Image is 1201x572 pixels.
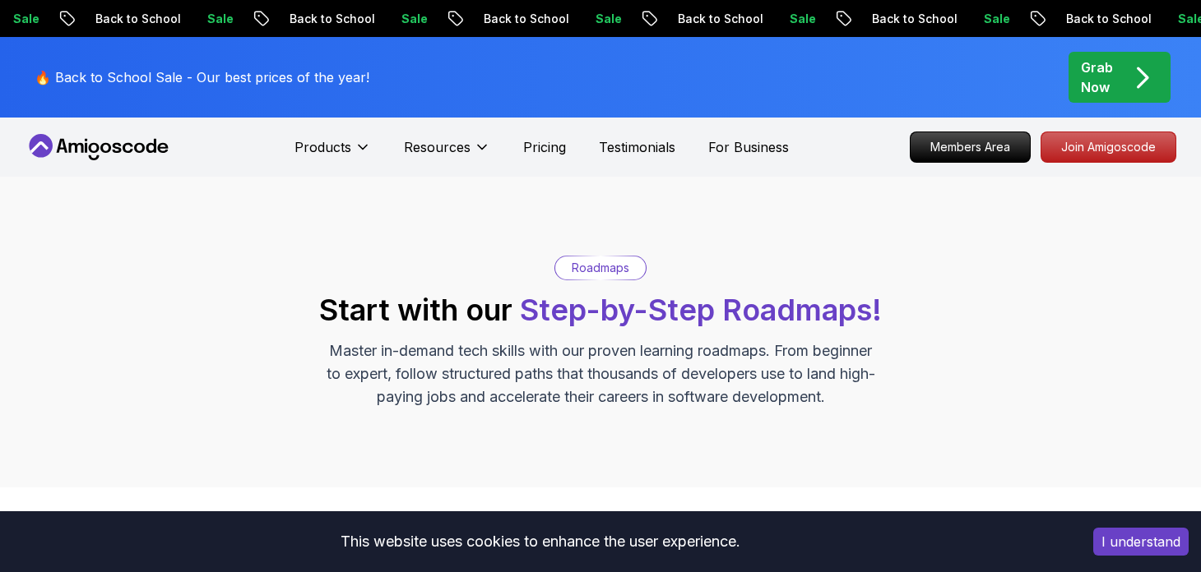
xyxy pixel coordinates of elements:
[12,524,1069,560] div: This website uses cookies to enhance the user experience.
[523,137,566,157] a: Pricing
[1081,58,1113,97] p: Grab Now
[359,11,411,27] p: Sale
[1041,132,1175,162] p: Join Amigoscode
[553,11,605,27] p: Sale
[294,137,351,157] p: Products
[319,293,882,326] h2: Start with our
[1135,11,1188,27] p: Sale
[829,11,941,27] p: Back to School
[941,11,994,27] p: Sale
[708,137,789,157] a: For Business
[635,11,747,27] p: Back to School
[324,339,877,408] p: Master in-demand tech skills with our proven learning roadmaps. From beginner to expert, follow s...
[165,11,217,27] p: Sale
[910,131,1031,163] a: Members Area
[404,137,471,157] p: Resources
[294,137,371,170] button: Products
[747,11,800,27] p: Sale
[53,11,165,27] p: Back to School
[404,137,490,170] button: Resources
[441,11,553,27] p: Back to School
[911,132,1030,162] p: Members Area
[247,11,359,27] p: Back to School
[1023,11,1135,27] p: Back to School
[520,292,882,328] span: Step-by-Step Roadmaps!
[1041,131,1176,163] a: Join Amigoscode
[572,260,629,276] p: Roadmaps
[599,137,675,157] a: Testimonials
[1093,528,1189,556] button: Accept cookies
[35,67,369,87] p: 🔥 Back to School Sale - Our best prices of the year!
